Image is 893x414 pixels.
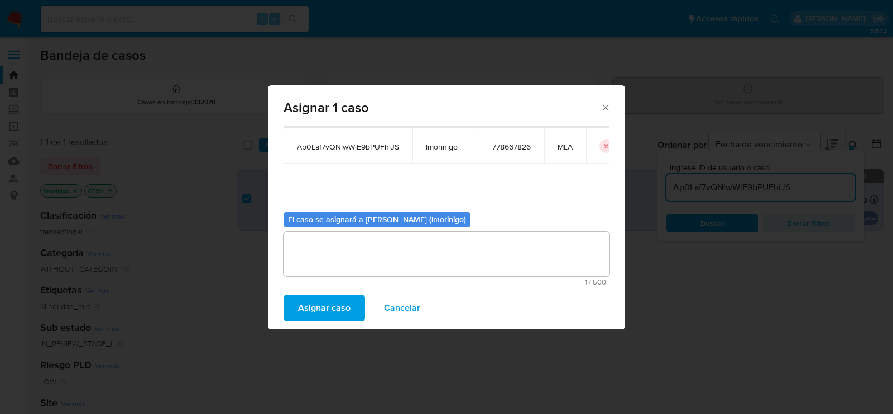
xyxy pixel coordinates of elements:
[492,142,531,152] span: 778667826
[287,278,606,286] span: Máximo 500 caracteres
[297,142,399,152] span: Ap0Laf7vQNlwWiE9bPUFhiJS
[426,142,465,152] span: lmorinigo
[558,142,573,152] span: MLA
[298,296,351,320] span: Asignar caso
[284,295,365,321] button: Asignar caso
[284,101,600,114] span: Asignar 1 caso
[369,295,435,321] button: Cancelar
[600,102,610,112] button: Cerrar ventana
[288,214,466,225] b: El caso se asignará a [PERSON_NAME] (lmorinigo)
[599,139,613,153] button: icon-button
[384,296,420,320] span: Cancelar
[268,85,625,329] div: assign-modal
